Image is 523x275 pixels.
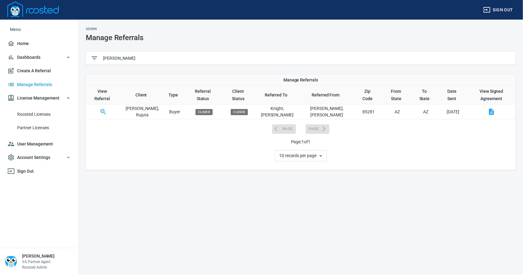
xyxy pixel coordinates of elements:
[22,265,55,270] p: Roosted Admin
[467,86,516,104] th: View Signed Agreement
[256,105,299,118] p: Knight , [PERSON_NAME]
[103,54,511,63] input: Type to Filter
[164,86,185,104] th: Toggle SortBy
[185,86,223,104] th: Toggle SortBy
[223,86,256,104] th: Toggle SortBy
[121,86,164,104] th: Toggle SortBy
[86,27,143,31] h2: Admin
[439,86,467,104] th: Toggle SortBy
[355,104,382,119] td: 85281
[7,2,59,17] img: Logo
[412,104,439,119] td: AZ
[86,86,121,104] th: View Referral
[5,51,73,64] button: Dashboards
[22,259,55,265] p: VA Partner Agent
[5,78,73,92] a: Manage Referrals
[86,33,143,42] h1: Manage Referrals
[5,22,73,37] li: Menu
[17,111,71,118] span: Roosted Licenses
[86,74,516,86] th: Manage Referrals
[5,37,73,51] a: Home
[121,105,164,118] p: [PERSON_NAME] , Rujuta
[5,107,73,121] a: Roosted Licenses
[86,139,516,145] p: Page: 1 of 1
[7,54,71,61] span: Dashboards
[7,140,71,148] span: User Management
[7,94,71,102] span: License Management
[17,124,71,132] span: Partner Licenses
[497,247,518,270] iframe: Chat
[256,86,299,104] th: Toggle SortBy
[382,86,412,104] th: Toggle SortBy
[7,67,71,75] span: Create A Referral
[164,109,185,115] p: Buyer
[483,6,513,14] span: Sign out
[412,86,439,104] th: Toggle SortBy
[5,91,73,105] button: License Management
[22,253,55,259] h6: [PERSON_NAME]
[7,168,71,175] span: Sign Out
[5,137,73,151] a: User Management
[5,121,73,135] a: Partner Licenses
[231,109,248,115] span: Closed
[7,154,71,161] span: Account Settings
[7,40,71,47] span: Home
[439,109,467,115] p: [DATE]
[5,255,17,268] img: Person
[5,164,73,178] a: Sign Out
[7,81,71,89] span: Manage Referrals
[355,86,382,104] th: Toggle SortBy
[481,4,516,16] button: Sign out
[298,105,355,118] p: [PERSON_NAME] , [PERSON_NAME]
[382,104,412,119] td: AZ
[298,86,355,104] th: Toggle SortBy
[195,109,213,115] span: Closed
[5,151,73,164] button: Account Settings
[5,64,73,78] a: Create A Referral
